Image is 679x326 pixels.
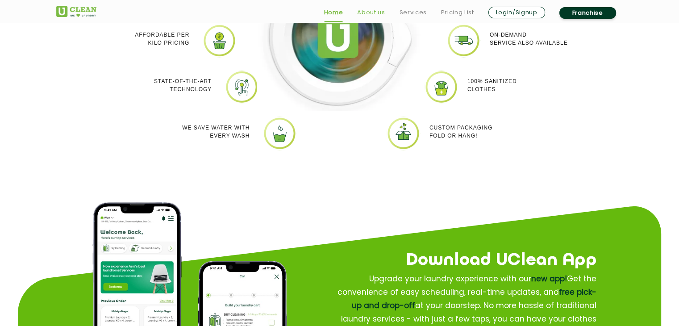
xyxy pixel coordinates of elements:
a: Login/Signup [488,7,545,18]
img: Laundry shop near me [225,70,258,104]
a: Services [399,7,426,18]
a: Home [324,7,343,18]
a: About us [357,7,385,18]
p: Custom packaging Fold or Hang! [429,124,493,140]
a: Franchise [559,7,616,19]
p: On-demand service also available [490,31,568,47]
img: Uclean laundry [425,70,458,104]
h2: Download UClean App [298,247,596,274]
img: laundry pick and drop services [203,24,236,57]
span: free pick-up and drop-off [351,287,596,311]
p: Affordable per kilo pricing [135,31,189,47]
p: We Save Water with every wash [182,124,250,140]
img: UClean Laundry and Dry Cleaning [56,6,96,17]
p: 100% Sanitized Clothes [467,77,517,93]
p: State-of-the-art Technology [154,77,212,93]
span: new app! [531,273,567,284]
img: Laundry [447,24,480,57]
img: uclean dry cleaner [387,117,420,150]
a: Pricing List [441,7,474,18]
